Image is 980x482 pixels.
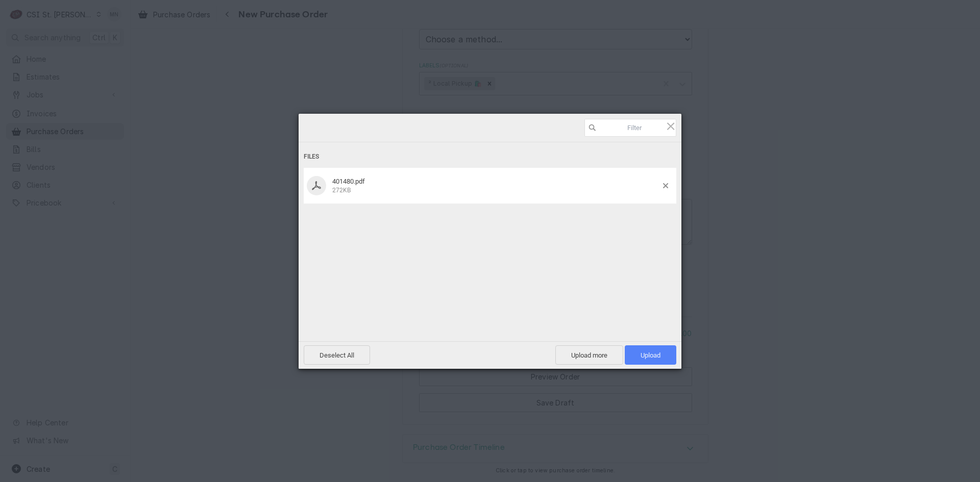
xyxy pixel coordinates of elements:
div: 401480.pdf [329,177,663,194]
input: Filter [584,119,676,137]
span: Upload [625,345,676,365]
div: Files [304,147,676,166]
span: Upload [641,351,660,359]
span: 272KB [332,187,351,194]
span: Upload more [555,345,623,365]
span: Click here or hit ESC to close picker [665,120,676,132]
span: 401480.pdf [332,177,365,185]
span: Deselect All [304,345,370,365]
